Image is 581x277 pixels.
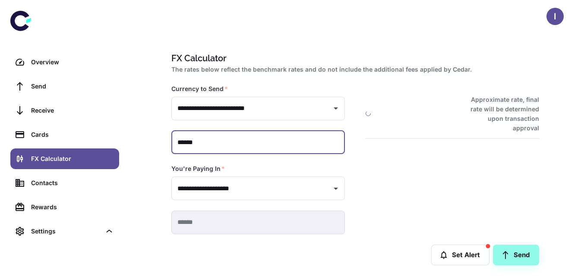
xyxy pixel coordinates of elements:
div: Receive [31,106,114,115]
div: Settings [10,221,119,242]
div: Overview [31,57,114,67]
a: Overview [10,52,119,72]
a: Cards [10,124,119,145]
a: Rewards [10,197,119,217]
a: Receive [10,100,119,121]
label: You're Paying In [171,164,225,173]
button: Set Alert [431,245,489,265]
a: Send [493,245,539,265]
h1: FX Calculator [171,52,536,65]
div: Cards [31,130,114,139]
a: Send [10,76,119,97]
button: Open [330,183,342,195]
div: Settings [31,227,101,236]
a: FX Calculator [10,148,119,169]
button: Open [330,102,342,114]
a: Contacts [10,173,119,193]
label: Currency to Send [171,85,228,93]
div: FX Calculator [31,154,114,164]
div: Rewards [31,202,114,212]
div: Send [31,82,114,91]
button: I [546,8,564,25]
div: Contacts [31,178,114,188]
h6: Approximate rate, final rate will be determined upon transaction approval [461,95,539,133]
